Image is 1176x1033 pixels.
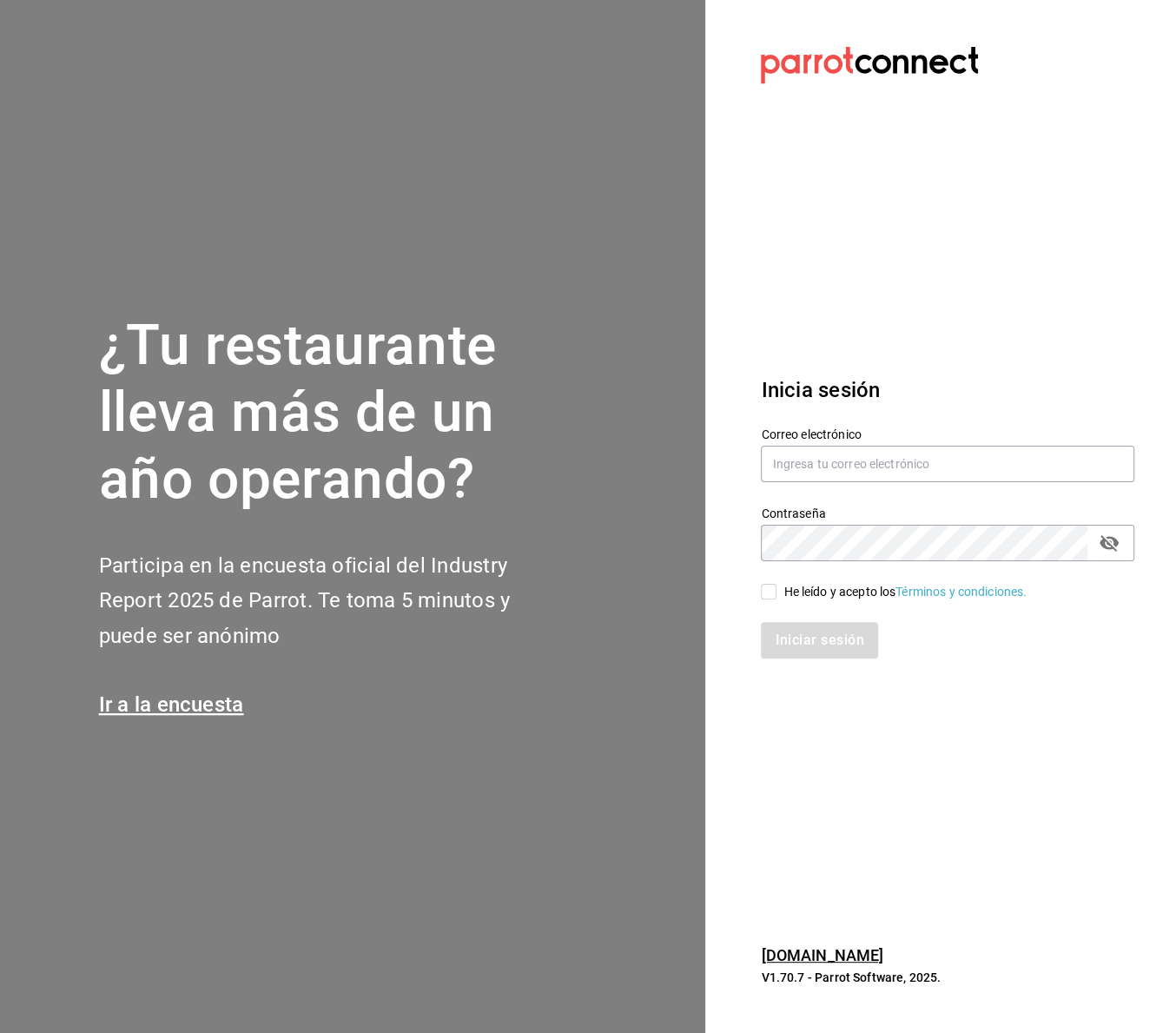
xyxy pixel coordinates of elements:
[761,969,1134,986] p: V1.70.7 - Parrot Software, 2025.
[761,946,883,964] a: [DOMAIN_NAME]
[99,313,568,513] h1: ¿Tu restaurante lleva más de un año operando?
[1094,528,1124,558] button: passwordField
[761,428,1134,440] label: Correo electrónico
[761,374,1134,406] h3: Inicia sesión
[761,446,1134,482] input: Ingresa tu correo electrónico
[895,585,1027,599] a: Términos y condiciones.
[99,692,244,717] a: Ir a la encuesta
[783,583,1027,601] div: He leído y acepto los
[99,548,568,654] h2: Participa en la encuesta oficial del Industry Report 2025 de Parrot. Te toma 5 minutos y puede se...
[761,507,1134,520] label: Contraseña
